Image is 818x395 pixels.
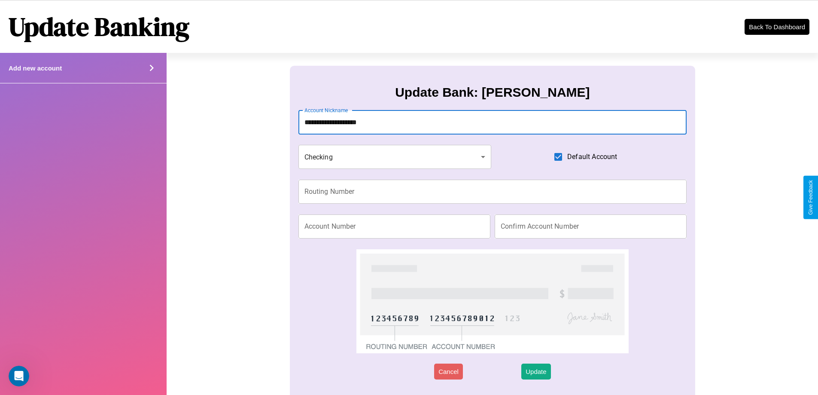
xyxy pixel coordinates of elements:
div: Give Feedback [808,180,814,215]
iframe: Intercom live chat [9,366,29,386]
button: Back To Dashboard [745,19,809,35]
h3: Update Bank: [PERSON_NAME] [395,85,590,100]
label: Account Nickname [304,107,348,114]
span: Default Account [567,152,617,162]
div: Checking [298,145,492,169]
button: Cancel [434,364,463,380]
h4: Add new account [9,64,62,72]
button: Update [521,364,550,380]
h1: Update Banking [9,9,189,44]
img: check [356,249,628,353]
